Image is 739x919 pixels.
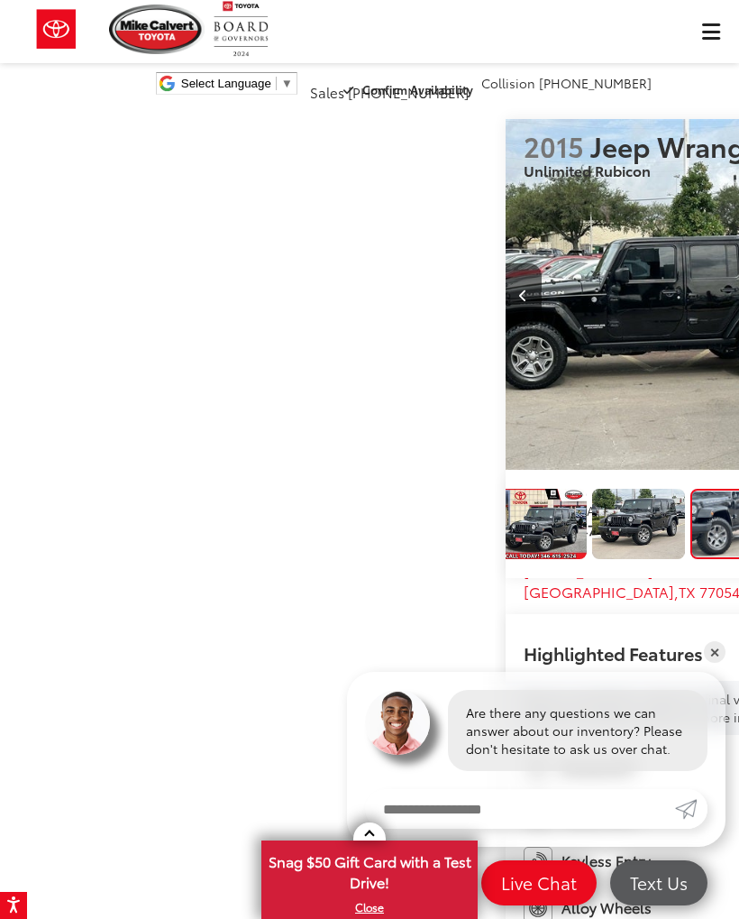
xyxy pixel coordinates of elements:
[448,690,707,771] div: Are there any questions we can answer about our inventory? Please don't hesitate to ask us over c...
[524,126,584,165] span: 2015
[561,897,652,918] span: Alloy Wheels
[481,860,597,905] a: Live Chat
[524,643,703,663] h2: Highlighted Features
[263,842,476,897] span: Snag $50 Gift Card with a Test Drive!
[621,871,697,894] span: Text Us
[310,82,344,102] span: Sales
[481,74,535,92] span: Collision
[181,77,271,90] span: Select Language
[365,789,675,829] input: Enter your message
[365,690,430,755] img: Agent profile photo
[281,77,293,90] span: ▼
[109,5,205,54] img: Mike Calvert Toyota
[506,263,542,326] button: Previous image
[181,77,293,90] a: Select Language​
[561,850,651,871] span: Keyless Entry
[276,77,277,90] span: ​
[492,871,586,894] span: Live Chat
[539,74,652,92] span: [PHONE_NUMBER]
[348,82,469,102] span: [PHONE_NUMBER]
[495,489,587,559] a: Expand Photo 0
[591,489,685,559] img: 2015 Jeep Wrangler Unlimited Rubicon
[493,489,587,559] img: 2015 Jeep Wrangler Unlimited Rubicon
[524,160,651,180] span: Unlimited Rubicon
[675,789,707,829] a: Submit
[592,489,684,559] a: Expand Photo 1
[610,860,707,905] a: Text Us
